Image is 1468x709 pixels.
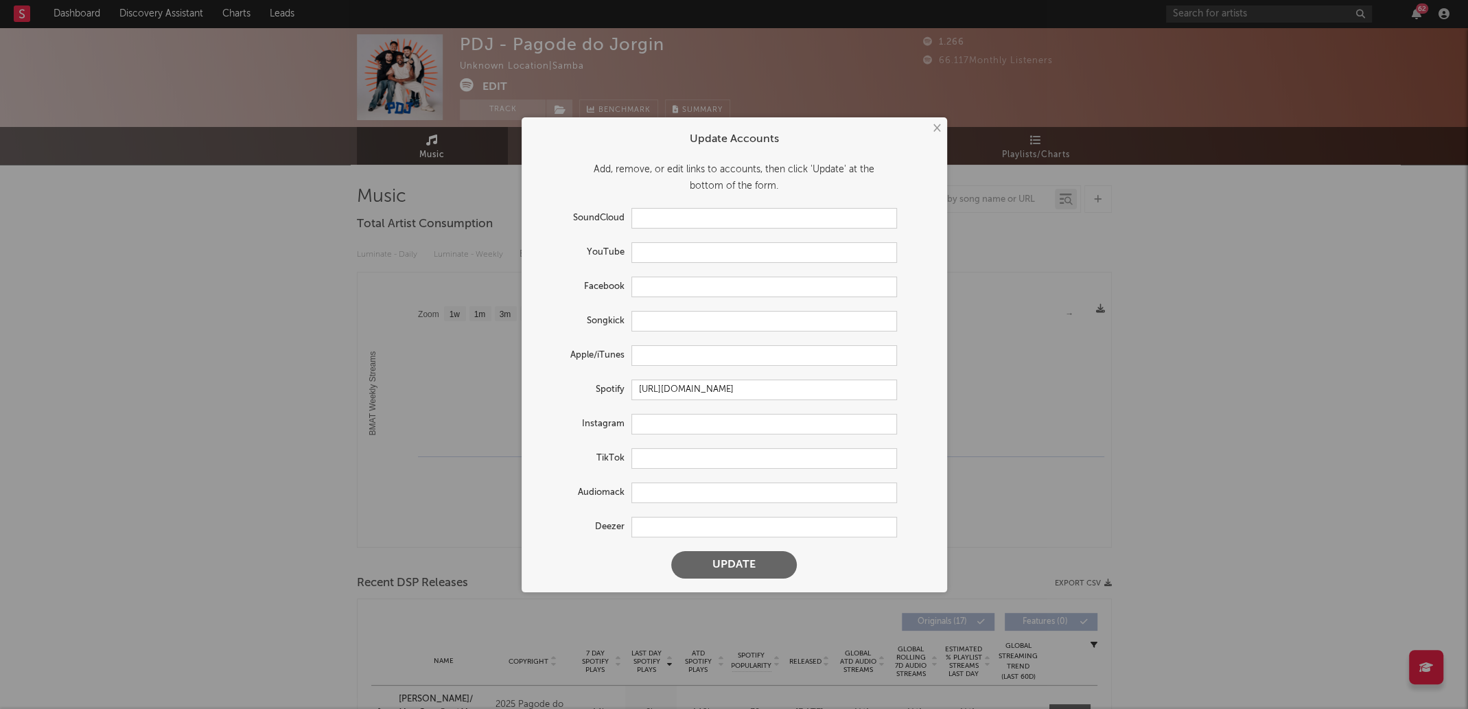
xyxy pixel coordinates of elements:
label: Instagram [535,416,631,432]
label: Apple/iTunes [535,347,631,364]
label: Songkick [535,313,631,329]
label: Deezer [535,519,631,535]
button: Update [671,551,797,579]
label: Facebook [535,279,631,295]
label: YouTube [535,244,631,261]
label: TikTok [535,450,631,467]
div: Update Accounts [535,131,933,148]
button: × [929,121,944,136]
label: SoundCloud [535,210,631,226]
label: Audiomack [535,485,631,501]
label: Spotify [535,382,631,398]
div: Add, remove, or edit links to accounts, then click 'Update' at the bottom of the form. [535,161,933,194]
